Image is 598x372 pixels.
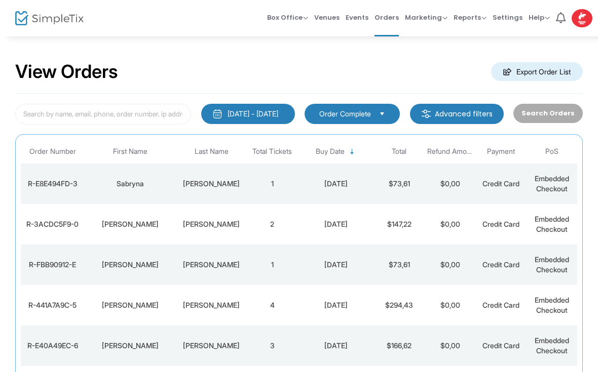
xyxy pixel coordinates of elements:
[15,104,191,125] input: Search by name, email, phone, order number, ip address, or last 4 digits of card
[87,179,173,189] div: Sabryna
[228,109,278,119] div: [DATE] - [DATE]
[425,163,475,204] td: $0,00
[374,204,425,244] td: $147,22
[23,179,82,189] div: R-E8E494FD-3
[195,147,229,156] span: Last Name
[482,341,519,350] span: Credit Card
[87,341,173,351] div: Sara-Maya
[300,260,371,270] div: 2025-08-14
[374,325,425,366] td: $166,62
[23,341,82,351] div: R-E40A49EC-6
[425,140,475,163] th: Refund Amount
[346,5,368,30] span: Events
[201,104,295,124] button: [DATE] - [DATE]
[314,5,340,30] span: Venues
[23,260,82,270] div: R-FBB90912-E
[374,163,425,204] td: $73,61
[15,61,118,83] h2: View Orders
[87,300,173,310] div: Sandra
[375,108,389,119] button: Select
[493,5,522,30] span: Settings
[267,13,308,22] span: Box Office
[178,179,244,189] div: Richard
[545,147,558,156] span: PoS
[425,325,475,366] td: $0,00
[178,300,244,310] div: Doyon
[454,13,487,22] span: Reports
[491,62,583,81] m-button: Export Order List
[178,219,244,229] div: Boissonneault
[425,204,475,244] td: $0,00
[421,109,431,119] img: filter
[535,215,569,233] span: Embedded Checkout
[29,147,76,156] span: Order Number
[113,147,147,156] span: First Name
[23,219,82,229] div: R-3ACDC5F9-0
[23,300,82,310] div: R-441A7A9C-5
[178,260,244,270] div: Bernier
[482,179,519,188] span: Credit Card
[482,220,519,228] span: Credit Card
[535,336,569,355] span: Embedded Checkout
[535,255,569,274] span: Embedded Checkout
[425,244,475,285] td: $0,00
[319,109,371,119] span: Order Complete
[300,341,371,351] div: 2025-08-14
[375,5,399,30] span: Orders
[178,341,244,351] div: Rodriguez-Audet
[487,147,515,156] span: Payment
[247,285,297,325] td: 4
[247,140,297,163] th: Total Tickets
[410,104,504,124] m-button: Advanced filters
[300,219,371,229] div: 2025-08-14
[300,300,371,310] div: 2025-08-14
[535,296,569,314] span: Embedded Checkout
[247,244,297,285] td: 1
[374,285,425,325] td: $294,43
[482,301,519,309] span: Credit Card
[300,179,371,189] div: 2025-08-14
[374,244,425,285] td: $73,61
[535,174,569,193] span: Embedded Checkout
[247,204,297,244] td: 2
[374,140,425,163] th: Total
[316,147,345,156] span: Buy Date
[529,13,550,22] span: Help
[482,260,519,269] span: Credit Card
[247,163,297,204] td: 1
[212,109,222,119] img: monthly
[348,148,356,156] span: Sortable
[425,285,475,325] td: $0,00
[247,325,297,366] td: 3
[405,13,447,22] span: Marketing
[87,260,173,270] div: Charles
[87,219,173,229] div: Jeremy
